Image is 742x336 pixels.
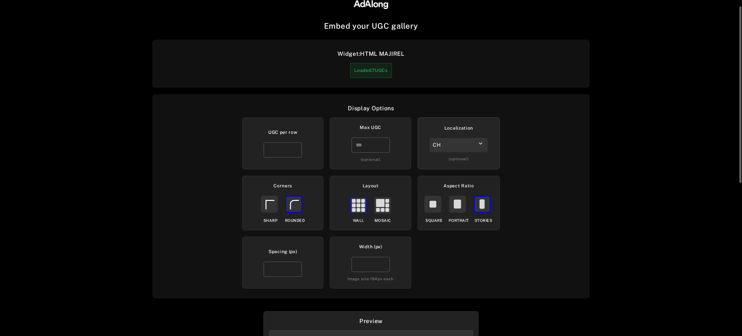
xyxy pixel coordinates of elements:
div: (optional) [449,156,469,162]
div: Widget de chat [710,305,742,336]
i: keyboard_arrow_down [477,140,484,147]
div: Spacing (px) [269,248,297,255]
div: Loaded: 7 UGCs [350,63,392,78]
div: Aspect Ratio [443,183,474,189]
div: Layout [363,183,379,189]
div: Display Options [348,104,394,113]
span: STORIES [475,218,492,223]
div: Max UGC [360,124,381,131]
span: WALL [353,218,364,223]
div: CH [430,138,488,152]
div: Widget: HTML MAJIREL [338,49,404,58]
div: UGC per row [268,129,298,136]
span: PORTRAIT [449,218,469,223]
div: Corners [273,183,292,189]
div: Image size: 194 px each [347,276,394,282]
div: Localization [444,125,473,132]
div: (optional) [361,157,381,163]
div: Width (px) [359,243,382,250]
span: SHARP [263,218,278,223]
span: MOSAIC [375,218,391,223]
div: Embed your UGC gallery [324,20,418,32]
span: SQUARE [425,218,442,223]
iframe: Chat Widget [710,305,742,336]
div: Preview [269,317,473,325]
span: ROUNDED [285,218,305,223]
